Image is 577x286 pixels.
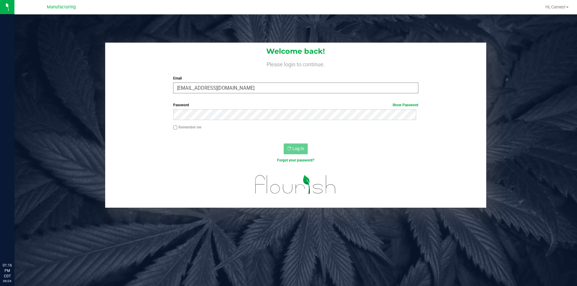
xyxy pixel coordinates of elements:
span: Log In [292,146,304,151]
span: Hi, Cameo! [545,5,566,9]
label: Remember me [173,125,201,130]
button: Log In [284,143,308,154]
p: 01:16 PM CDT [3,263,12,279]
h1: Welcome back! [105,47,486,55]
span: Password [173,103,189,107]
a: Forgot your password? [277,158,314,162]
span: Manufacturing [47,5,76,10]
h4: Please login to continue. [105,60,486,67]
input: Remember me [173,125,177,130]
img: flourish_logo.svg [248,169,343,200]
label: Email [173,76,418,81]
a: Show Password [392,103,418,107]
p: 09/24 [3,279,12,283]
